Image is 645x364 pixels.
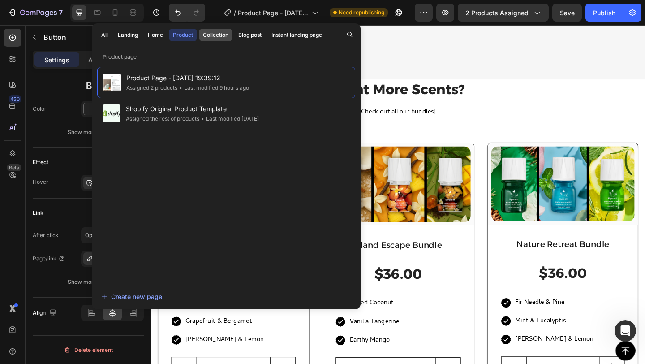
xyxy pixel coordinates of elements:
div: $36.00 [381,259,515,280]
div: Assigned 2 products [126,83,177,92]
button: Collection [199,29,232,41]
div: 450 [9,95,21,103]
h1: [PERSON_NAME] [43,4,102,11]
div: Collection [203,31,228,39]
span: Save [560,9,575,17]
div: Hover [33,178,48,186]
div: I am back with an update for you from the Technical Team, [PERSON_NAME].We has checked the page i... [7,46,147,226]
p: Active 4h ago [43,11,83,20]
div: Beta [7,164,21,171]
h2: Morning Boost Bundle [22,232,157,245]
div: All [101,31,108,39]
button: Start recording [57,294,64,301]
p: Vanilla Tangerine [216,316,270,329]
p: Mint & Eucalyptis [37,296,92,309]
button: Home [144,29,167,41]
button: Emoji picker [28,294,35,301]
div: Show more [68,128,109,137]
div: Instant landing page [271,31,322,39]
div: Landing [118,31,138,39]
div: Show more [68,277,109,286]
div: Undo/Redo [169,4,205,22]
div: Delete element [64,345,113,355]
span: Shopify Original Product Template [126,104,259,114]
div: $36.00 [22,260,157,281]
div: After click [33,231,59,239]
button: Show more [33,274,144,290]
div: Please help check the Market settings on your end and let us know if that resolve the issue! [14,265,140,291]
p: Product page [92,52,361,61]
button: Delete element [33,343,144,357]
div: Nathan says… [7,46,172,227]
button: Publish [585,4,623,22]
a: Live page [21,253,52,260]
button: Show more [33,124,144,140]
a: Editor [21,242,39,249]
button: Send a message… [154,290,168,304]
div: $36.00 [201,260,337,281]
div: We has checked the page in the [GEOGRAPHIC_DATA] market and the product is not out of stock: [14,73,140,100]
div: We have checked this page:EditorLive pagePlease help check the Market settings on your end and le... [7,227,147,297]
span: 2 products assigned [465,8,529,17]
span: • [201,115,204,122]
p: Salted Coconut [216,296,264,309]
button: Blog post [234,29,266,41]
p: Button [43,32,120,43]
div: Assigned the rest of products [126,114,199,123]
p: Settings [44,55,69,65]
button: go back [6,4,23,21]
p: 7 [59,7,63,18]
p: Fir Needle & Pine [396,295,450,308]
p: Earthy Mango [216,337,260,350]
button: Save [552,4,582,22]
h2: Island Escape Bundle [201,232,337,246]
span: Product Page - [DATE] 19:39:12 [126,73,249,83]
button: Landing [114,29,142,41]
div: Color [33,105,47,113]
p: Advanced [88,55,119,65]
div: Page/link [33,255,65,263]
div: Effect [33,158,48,166]
p: [PERSON_NAME] & Lemon [37,336,123,349]
div: Last modified 9 hours ago [177,83,249,92]
div: In this case, it is most likely that there is something wrong with the product's setting on Marke... [14,177,140,221]
p: Check out all our bundles! [8,88,530,101]
button: Product [169,29,197,41]
span: Need republishing [339,9,384,17]
button: Create new page [101,288,352,306]
p: Grapefruit & Bergamot [37,316,110,329]
p: Mint & Eucalyptis [396,316,451,329]
span: Product Page - [DATE] 19:39:12 [238,8,308,17]
div: We have checked this page: [14,233,140,242]
img: Profile image for Nathan [26,5,40,19]
div: I am back with an update for you from the Technical Team, [PERSON_NAME]. [14,51,140,69]
div: Product [173,31,193,39]
div: Align [33,307,58,319]
div: Nathan says… [7,227,172,298]
div: Blog post [238,31,262,39]
div: Link [33,209,43,217]
span: Open page [85,232,112,238]
div: Publish [593,8,615,17]
textarea: Message… [8,275,172,290]
div: Home [148,31,163,39]
button: Instant landing page [267,29,326,41]
div: We appreciate your patience and understanding as we work towards the final result. [14,13,140,39]
button: Upload attachment [14,294,21,301]
p: [PERSON_NAME] & Lemon [396,336,482,349]
button: Gif picker [43,294,50,301]
button: All [97,29,112,41]
span: • [179,84,182,91]
h2: Want More Scents? [7,59,531,80]
div: Close [157,4,173,20]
